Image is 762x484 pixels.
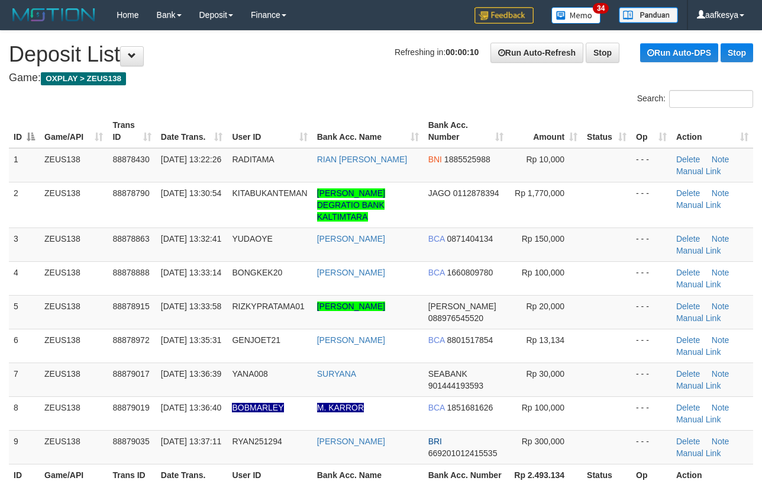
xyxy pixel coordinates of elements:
th: ID: activate to sort column descending [9,114,40,148]
span: Rp 10,000 [527,155,565,164]
a: Note [712,234,729,243]
span: BCA [428,268,445,277]
td: ZEUS138 [40,329,108,363]
span: KITABUKANTEMAN [232,188,307,198]
a: Delete [676,335,700,345]
span: BRI [428,437,442,446]
a: [PERSON_NAME] [317,437,385,446]
td: - - - [631,396,671,430]
span: [PERSON_NAME] [428,302,496,311]
span: Rp 300,000 [522,437,564,446]
td: 2 [9,182,40,227]
a: Manual Link [676,246,721,255]
a: Note [712,335,729,345]
a: SURYANA [317,369,356,379]
a: [PERSON_NAME] [317,302,385,311]
td: 4 [9,261,40,295]
span: Copy 669201012415535 to clipboard [428,448,498,458]
span: SEABANK [428,369,467,379]
span: [DATE] 13:30:54 [161,188,221,198]
h4: Game: [9,72,753,84]
span: JAGO [428,188,451,198]
span: Copy 1660809780 to clipboard [447,268,493,277]
a: Manual Link [676,415,721,424]
span: 34 [593,3,609,14]
th: Bank Acc. Number: activate to sort column ascending [424,114,508,148]
span: Copy 0112878394 to clipboard [453,188,499,198]
strong: 00:00:10 [445,47,479,57]
a: Note [712,369,729,379]
span: BCA [428,234,445,243]
span: Rp 20,000 [527,302,565,311]
a: Manual Link [676,347,721,357]
th: Amount: activate to sort column ascending [508,114,583,148]
span: Copy 901444193593 to clipboard [428,381,483,390]
span: Rp 30,000 [527,369,565,379]
a: [PERSON_NAME] DEGRATIO BANK KALTIMTARA [317,188,385,222]
span: 88879017 [112,369,149,379]
a: Delete [676,369,700,379]
td: - - - [631,148,671,182]
span: 88878888 [112,268,149,277]
th: Date Trans.: activate to sort column ascending [156,114,228,148]
td: - - - [631,430,671,464]
a: [PERSON_NAME] [317,268,385,277]
span: Rp 100,000 [522,268,564,277]
td: ZEUS138 [40,227,108,261]
span: RIZKYPRATAMA01 [232,302,304,311]
span: 88879035 [112,437,149,446]
td: ZEUS138 [40,363,108,396]
img: Button%20Memo.svg [551,7,601,24]
span: YUDAOYE [232,234,272,243]
a: Note [712,188,729,198]
a: Note [712,403,729,412]
span: BCA [428,403,445,412]
span: Rp 100,000 [522,403,564,412]
input: Search: [669,90,753,108]
span: 88878915 [112,302,149,311]
td: 1 [9,148,40,182]
span: Rp 13,134 [527,335,565,345]
span: GENJOET21 [232,335,280,345]
td: - - - [631,329,671,363]
span: BCA [428,335,445,345]
span: 88878430 [112,155,149,164]
td: ZEUS138 [40,430,108,464]
span: Copy 1851681626 to clipboard [447,403,493,412]
a: Stop [586,43,619,63]
span: 88878972 [112,335,149,345]
span: Rp 150,000 [522,234,564,243]
span: [DATE] 13:22:26 [161,155,221,164]
th: Op: activate to sort column ascending [631,114,671,148]
a: Manual Link [676,200,721,210]
a: Manual Link [676,313,721,323]
a: Delete [676,234,700,243]
a: Manual Link [676,448,721,458]
span: Copy 088976545520 to clipboard [428,313,483,323]
a: Run Auto-Refresh [490,43,583,63]
a: Run Auto-DPS [640,43,718,62]
td: 6 [9,329,40,363]
td: - - - [631,295,671,329]
a: Delete [676,188,700,198]
th: Status: activate to sort column ascending [582,114,631,148]
td: 8 [9,396,40,430]
td: - - - [631,261,671,295]
a: Delete [676,403,700,412]
img: panduan.png [619,7,678,23]
td: ZEUS138 [40,396,108,430]
span: Copy 8801517854 to clipboard [447,335,493,345]
td: - - - [631,182,671,227]
a: Note [712,302,729,311]
td: ZEUS138 [40,261,108,295]
a: Note [712,155,729,164]
td: 9 [9,430,40,464]
td: ZEUS138 [40,148,108,182]
td: 5 [9,295,40,329]
th: Bank Acc. Name: activate to sort column ascending [312,114,424,148]
a: Note [712,268,729,277]
span: Rp 1,770,000 [515,188,564,198]
span: 88879019 [112,403,149,412]
img: Feedback.jpg [474,7,534,24]
td: ZEUS138 [40,182,108,227]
